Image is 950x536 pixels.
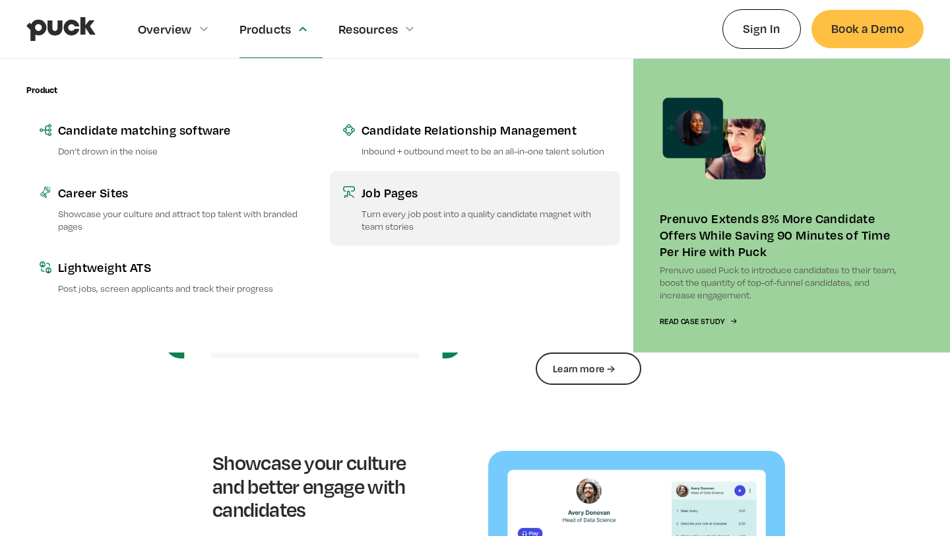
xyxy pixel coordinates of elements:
div: Career Sites [58,184,303,201]
a: Candidate matching softwareDon’t drown in the noise [26,108,317,170]
p: Prenuvo used Puck to introduce candidates to their team, boost the quantity of top-of-funnel cand... [660,263,897,302]
a: Lightweight ATSPost jobs, screen applicants and track their progress [26,246,317,308]
h3: Showcase your culture and better engage with candidates [212,451,414,521]
a: Learn more → [536,352,641,385]
a: Book a Demo [811,10,924,48]
div: Products [239,22,292,36]
p: Showcase your culture and attract top talent with branded pages [58,207,303,232]
div: Job Pages [362,184,607,201]
div: Lightweight ATS [58,259,303,275]
div: Prenuvo Extends 8% More Candidate Offers While Saving 90 Minutes of Time Per Hire with Puck [660,210,897,259]
a: Prenuvo Extends 8% More Candidate Offers While Saving 90 Minutes of Time Per Hire with PuckPrenuv... [633,59,924,352]
div: Resources [338,22,398,36]
p: Turn every job post into a quality candidate magnet with team stories [362,207,607,232]
div: Product [26,85,57,95]
p: Don’t drown in the noise [58,145,303,157]
a: Sign In [722,9,801,48]
p: Inbound + outbound meet to be an all-in-one talent solution [362,145,607,157]
div: Overview [138,22,192,36]
a: Candidate Relationship ManagementInbound + outbound meet to be an all-in-one talent solution [330,108,620,170]
p: Post jobs, screen applicants and track their progress [58,282,303,294]
a: Job PagesTurn every job post into a quality candidate magnet with team stories [330,171,620,246]
div: Candidate Relationship Management [362,121,607,138]
a: Career SitesShowcase your culture and attract top talent with branded pages [26,171,317,246]
div: Read Case Study [660,318,724,326]
div: Candidate matching software [58,121,303,138]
